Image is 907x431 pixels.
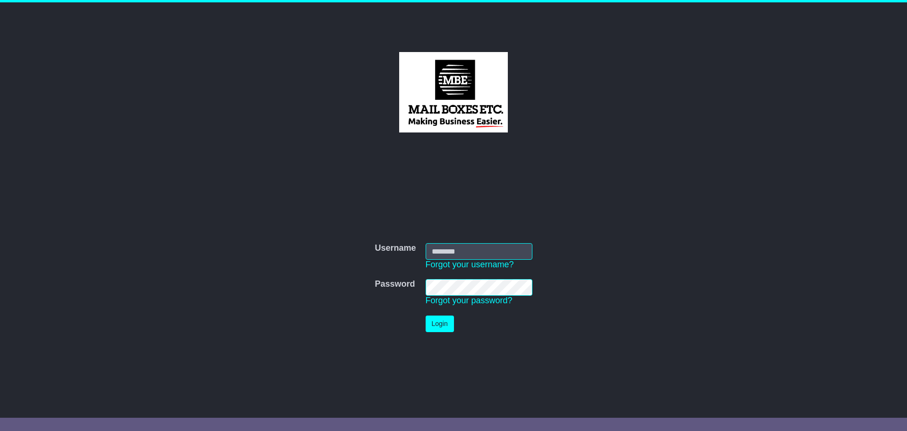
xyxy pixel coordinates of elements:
[426,296,513,305] a: Forgot your password?
[399,52,507,132] img: MBE Brisbane CBD
[375,243,416,254] label: Username
[426,260,514,269] a: Forgot your username?
[375,279,415,290] label: Password
[426,316,454,332] button: Login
